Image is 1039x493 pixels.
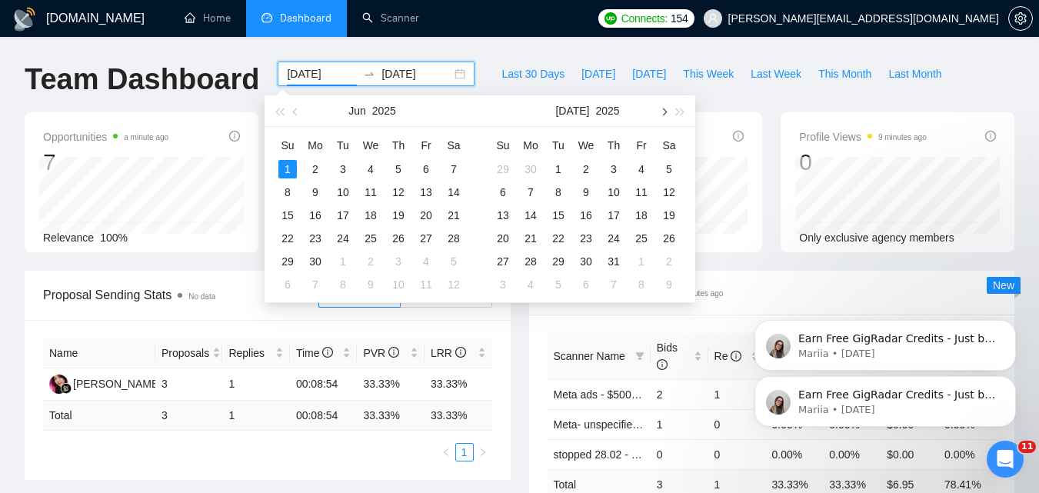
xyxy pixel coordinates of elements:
[440,250,468,273] td: 2025-07-05
[357,250,385,273] td: 2025-07-02
[301,181,329,204] td: 2025-06-09
[577,229,595,248] div: 23
[385,158,412,181] td: 2025-06-05
[521,275,540,294] div: 4
[577,275,595,294] div: 6
[73,375,162,392] div: [PERSON_NAME]
[600,158,628,181] td: 2025-07-03
[521,229,540,248] div: 21
[549,252,568,271] div: 29
[445,229,463,248] div: 28
[799,148,927,177] div: 0
[35,112,59,136] img: Profile image for Mariia
[655,204,683,227] td: 2025-07-19
[823,439,881,469] td: 0.00%
[334,275,352,294] div: 8
[708,439,766,469] td: 0
[651,439,708,469] td: 0
[155,368,223,401] td: 3
[708,409,766,439] td: 0
[635,351,644,361] span: filter
[517,227,544,250] td: 2025-07-21
[124,133,168,142] time: a minute ago
[655,273,683,296] td: 2025-08-09
[604,160,623,178] div: 3
[888,65,941,82] span: Last Month
[363,68,375,80] span: swap-right
[572,250,600,273] td: 2025-07-30
[632,275,651,294] div: 8
[445,206,463,225] div: 21
[301,204,329,227] td: 2025-06-16
[417,206,435,225] div: 20
[329,133,357,158] th: Tu
[987,441,1024,478] iframe: Intercom live chat
[628,273,655,296] td: 2025-08-08
[683,65,734,82] span: This Week
[881,439,938,469] td: $0.00
[306,183,325,202] div: 9
[361,183,380,202] div: 11
[12,12,295,205] div: Notification stack
[544,204,572,227] td: 2025-07-15
[296,347,333,359] span: Time
[278,252,297,271] div: 29
[417,229,435,248] div: 27
[381,65,451,82] input: End date
[389,252,408,271] div: 3
[577,252,595,271] div: 30
[765,439,823,469] td: 0.00%
[517,204,544,227] td: 2025-07-14
[357,227,385,250] td: 2025-06-25
[733,131,744,142] span: info-circle
[671,10,688,27] span: 154
[581,65,615,82] span: [DATE]
[456,444,473,461] a: 1
[544,273,572,296] td: 2025-08-05
[301,133,329,158] th: Mo
[61,383,72,394] img: gigradar-bm.png
[521,183,540,202] div: 7
[657,341,678,371] span: Bids
[549,160,568,178] div: 1
[628,204,655,227] td: 2025-07-18
[417,252,435,271] div: 4
[389,275,408,294] div: 10
[229,131,240,142] span: info-circle
[577,183,595,202] div: 9
[521,160,540,178] div: 30
[818,65,871,82] span: This Month
[329,158,357,181] td: 2025-06-03
[938,439,996,469] td: 0.00%
[595,95,619,126] button: 2025
[600,273,628,296] td: 2025-08-07
[329,250,357,273] td: 2025-07-01
[301,227,329,250] td: 2025-06-23
[274,273,301,296] td: 2025-07-06
[489,250,517,273] td: 2025-07-27
[657,359,668,370] span: info-circle
[572,133,600,158] th: We
[23,154,285,205] div: message notification from Mariia, 6d ago. Earn Free GigRadar Credits - Just by Sharing Your Story...
[660,252,678,271] div: 2
[445,252,463,271] div: 5
[549,229,568,248] div: 22
[301,250,329,273] td: 2025-06-30
[329,273,357,296] td: 2025-07-08
[440,204,468,227] td: 2025-06-21
[628,181,655,204] td: 2025-07-11
[751,65,801,82] span: Last Week
[306,275,325,294] div: 7
[12,7,37,32] img: logo
[385,250,412,273] td: 2025-07-03
[431,347,466,359] span: LRR
[363,347,399,359] span: PVR
[222,338,290,368] th: Replies
[274,227,301,250] td: 2025-06-22
[1018,441,1036,453] span: 11
[441,448,451,457] span: left
[604,12,617,25] img: upwork-logo.png
[554,350,625,362] span: Scanner Name
[301,273,329,296] td: 2025-07-07
[348,95,366,126] button: Jun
